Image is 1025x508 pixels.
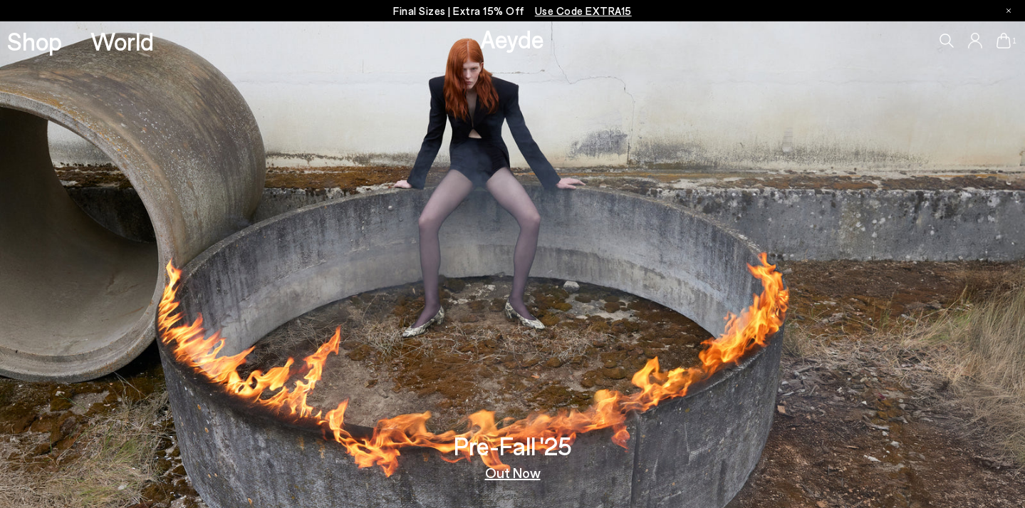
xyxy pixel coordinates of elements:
a: Shop [7,28,62,53]
h3: Pre-Fall '25 [454,433,572,458]
a: 1 [997,33,1011,48]
a: World [90,28,154,53]
a: Out Now [485,465,541,480]
span: 1 [1011,37,1018,45]
span: Navigate to /collections/ss25-final-sizes [535,4,632,17]
p: Final Sizes | Extra 15% Off [393,2,632,20]
a: Aeyde [480,24,544,53]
